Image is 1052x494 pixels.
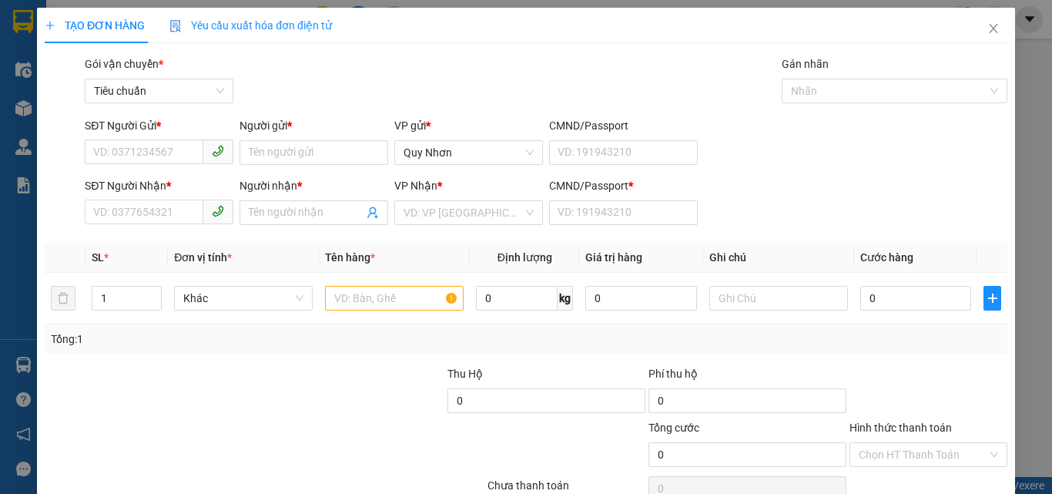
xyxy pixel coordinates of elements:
span: Định lượng [497,251,551,264]
button: plus [983,286,1001,311]
th: Ghi chú [703,243,854,273]
span: Yêu cầu xuất hóa đơn điện tử [169,19,332,32]
span: VP Nhận [394,180,437,192]
img: icon [169,20,182,32]
label: Hình thức thanh toán [849,422,952,434]
span: Khác [183,287,303,310]
span: phone [212,205,224,217]
button: delete [51,286,75,311]
span: close [987,22,1000,35]
span: Tiêu chuẩn [94,79,224,102]
div: Người gửi [240,117,388,134]
div: VP gửi [394,117,543,134]
div: CMND/Passport [549,177,698,194]
span: SL [92,251,104,264]
div: SĐT Người Gửi [85,117,233,134]
span: TẠO ĐƠN HÀNG [45,19,145,32]
span: plus [984,292,1000,304]
div: SĐT Người Nhận [85,177,233,194]
span: Đơn vị tính [174,251,232,264]
div: Người nhận [240,177,388,194]
span: Tên hàng [325,251,375,264]
div: CMND/Passport [549,117,698,134]
input: VD: Bàn, Ghế [325,286,464,311]
div: Tổng: 1 [51,331,407,348]
div: Phí thu hộ [648,365,846,388]
span: user-add [367,207,379,219]
input: 0 [585,286,696,311]
span: kg [558,286,573,311]
span: Cước hàng [860,251,913,264]
span: Gói vận chuyển [85,58,163,70]
label: Gán nhãn [782,58,829,70]
span: Quy Nhơn [404,141,534,164]
input: Ghi Chú [709,286,848,311]
button: Close [972,8,1015,51]
span: plus [45,20,55,31]
span: Thu Hộ [447,368,482,380]
span: phone [212,145,224,157]
span: Giá trị hàng [585,251,642,264]
span: Tổng cước [648,422,699,434]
